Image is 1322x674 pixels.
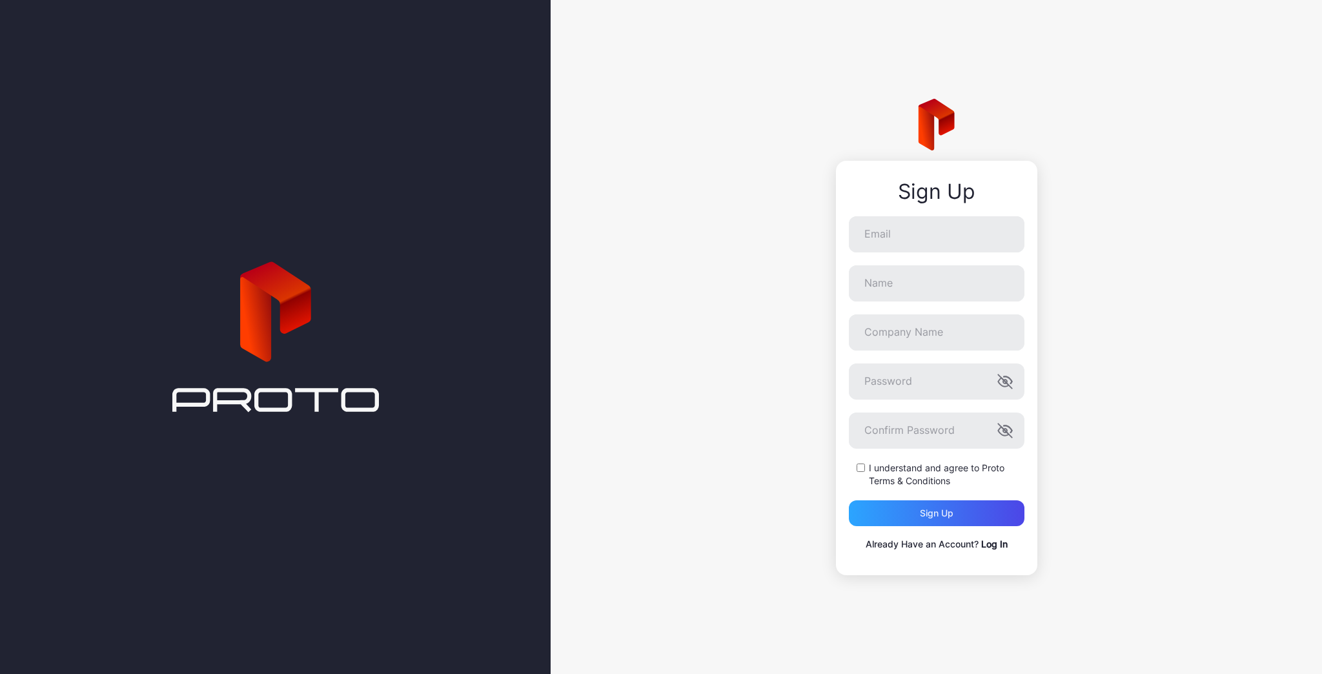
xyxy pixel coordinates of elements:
[849,363,1024,400] input: Password
[849,500,1024,526] button: Sign up
[869,462,1024,487] label: I understand and agree to
[920,508,953,518] div: Sign up
[849,314,1024,351] input: Company Name
[849,413,1024,449] input: Confirm Password
[849,180,1024,203] div: Sign Up
[997,374,1013,389] button: Password
[849,265,1024,301] input: Name
[997,423,1013,438] button: Confirm Password
[849,216,1024,252] input: Email
[849,536,1024,552] p: Already Have an Account?
[981,538,1008,549] a: Log In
